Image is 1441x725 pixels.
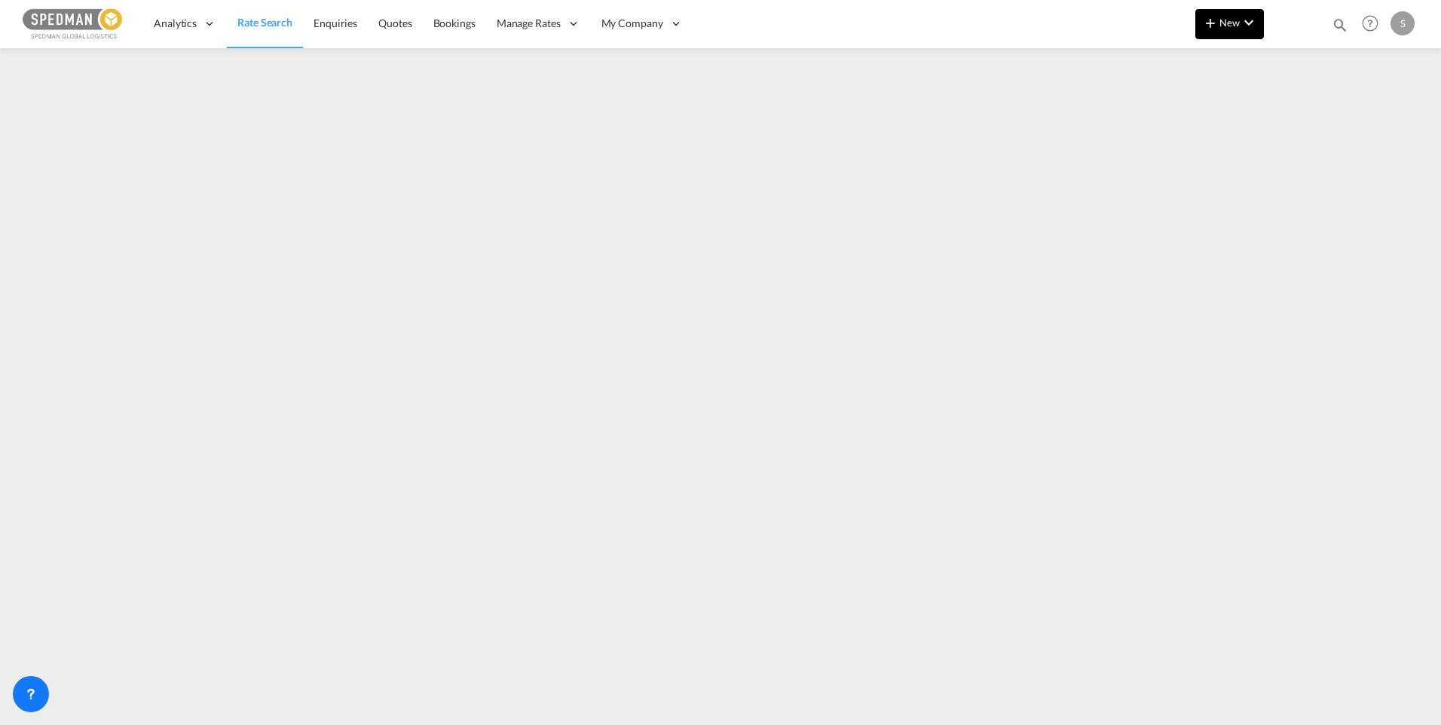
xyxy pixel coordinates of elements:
[1332,17,1348,39] div: icon-magnify
[23,7,124,41] img: c12ca350ff1b11efb6b291369744d907.png
[314,17,357,29] span: Enquiries
[1195,9,1264,39] button: icon-plus 400-fgNewicon-chevron-down
[1391,11,1415,35] div: S
[601,16,663,31] span: My Company
[1201,14,1219,32] md-icon: icon-plus 400-fg
[154,16,197,31] span: Analytics
[237,16,292,29] span: Rate Search
[1332,17,1348,33] md-icon: icon-magnify
[1357,11,1383,36] span: Help
[1357,11,1391,38] div: Help
[378,17,411,29] span: Quotes
[1201,17,1258,29] span: New
[497,16,561,31] span: Manage Rates
[1240,14,1258,32] md-icon: icon-chevron-down
[433,17,476,29] span: Bookings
